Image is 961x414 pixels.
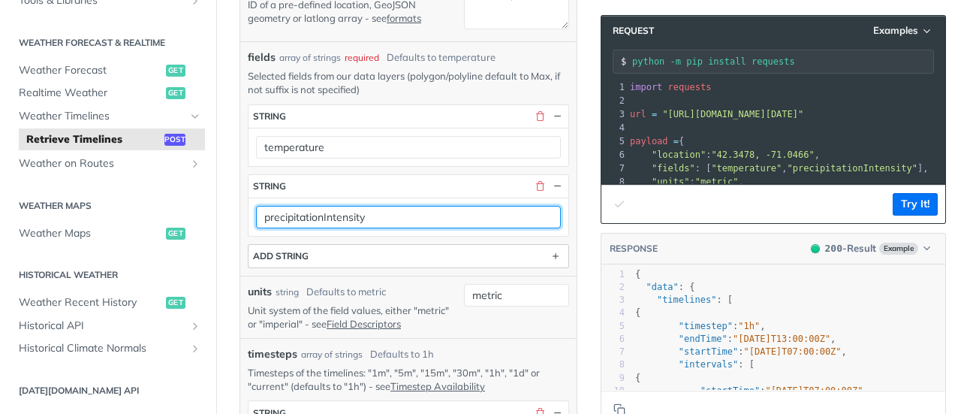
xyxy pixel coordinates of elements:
span: : , [635,385,869,396]
a: Historical APIShow subpages for Historical API [11,315,205,337]
span: = [652,109,657,119]
span: : , [635,334,836,344]
a: Weather Mapsget [11,222,205,245]
span: Weather on Routes [19,156,185,171]
h2: Historical Weather [11,268,205,282]
button: 200200-ResultExample [803,241,938,256]
span: Retrieve Timelines [26,132,161,147]
span: Historical API [19,319,185,334]
span: "timelines" [657,295,716,305]
div: 7 [601,346,625,358]
a: formats [387,12,421,24]
button: Hide [550,180,564,193]
div: 5 [601,320,625,333]
span: Historical Climate Normals [19,341,185,356]
div: string [253,110,286,122]
span: Examples [873,24,918,37]
span: { [635,373,640,383]
div: 2 [601,94,627,107]
div: 4 [601,307,625,319]
span: "[DATE]T07:00:00Z" [744,346,842,357]
span: : , [635,321,766,331]
span: { [635,269,640,280]
button: Hide [550,110,564,123]
span: { [630,136,684,147]
a: Retrieve Timelinespost [19,128,205,151]
span: "42.3478, -71.0466" [711,150,814,160]
h2: Weather Maps [11,199,205,213]
span: "intervals" [679,359,738,370]
span: "temperature" [711,163,782,174]
span: Weather Timelines [19,109,185,124]
span: "startTime" [679,346,738,357]
button: string [249,175,568,198]
span: "1h" [738,321,760,331]
span: Request [605,25,654,37]
span: : , [630,177,744,187]
span: 200 [811,244,820,253]
div: 3 [601,294,625,307]
button: Copy to clipboard [609,193,630,216]
div: 8 [601,175,627,189]
span: : { [635,282,695,292]
div: 10 [601,385,625,397]
div: 6 [601,333,625,346]
span: import [630,82,662,92]
div: ADD string [253,250,309,261]
span: get [166,228,185,240]
div: Defaults to metric [306,285,386,300]
h2: Weather Forecast & realtime [11,36,205,50]
a: Realtime Weatherget [11,82,205,104]
span: get [166,297,185,309]
div: 1 [601,80,627,94]
div: 8 [601,358,625,371]
input: Request instructions [632,56,933,67]
span: "units" [652,177,690,187]
a: Field Descriptors [327,318,401,330]
span: : [ , ], [630,163,928,174]
span: Weather Recent History [19,295,162,310]
span: "fields" [652,163,695,174]
a: Historical Climate NormalsShow subpages for Historical Climate Normals [11,337,205,360]
a: Weather on RoutesShow subpages for Weather on Routes [11,153,205,175]
a: Weather TimelinesHide subpages for Weather Timelines [11,105,205,128]
div: 6 [601,148,627,162]
span: timesteps [248,346,297,362]
div: Defaults to 1h [370,347,434,362]
span: Weather Maps [19,226,162,241]
div: 7 [601,162,627,175]
span: "metric" [695,177,739,187]
div: array of strings [301,348,363,361]
span: get [166,65,185,77]
div: 1 [601,268,625,281]
span: : [ [635,295,733,305]
a: Weather Recent Historyget [11,292,205,314]
h2: [DATE][DOMAIN_NAME] API [11,384,205,397]
span: "startTime" [700,385,760,396]
span: 200 [825,243,842,254]
button: Show subpages for Weather on Routes [189,158,201,170]
span: "[URL][DOMAIN_NAME][DATE]" [662,109,803,119]
a: Weather Forecastget [11,59,205,82]
span: : [ [635,359,755,370]
span: get [166,87,185,99]
span: requests [668,82,712,92]
span: { [635,307,640,318]
div: 9 [601,372,625,385]
div: required [345,51,379,65]
span: fields [248,50,276,65]
div: array of strings [279,51,341,65]
label: units [248,284,272,300]
span: "location" [652,150,706,160]
button: Try It! [893,193,938,216]
span: : , [630,150,820,160]
span: Weather Forecast [19,63,162,78]
span: "timestep" [679,321,733,331]
span: Realtime Weather [19,86,162,101]
span: "[DATE]T07:00:00Z" [765,385,863,396]
div: 5 [601,134,627,148]
div: 3 [601,107,627,121]
span: "data" [646,282,678,292]
div: 2 [601,281,625,294]
button: ADD string [249,245,568,267]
